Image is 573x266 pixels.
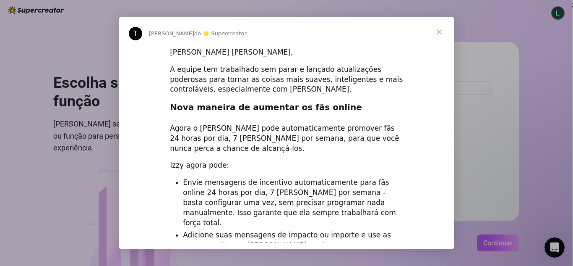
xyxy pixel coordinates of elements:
font: A equipe tem trabalhado sem parar e lançado atualizações poderosas para tornar as coisas mais sua... [170,65,403,94]
font: [PERSON_NAME] [PERSON_NAME], [170,48,293,56]
font: Envie mensagens de incentivo automaticamente para fãs online 24 horas por dia, 7 [PERSON_NAME] po... [183,178,396,227]
font: [PERSON_NAME] [149,30,194,37]
font: T [133,29,138,37]
div: Imagem de perfil de Tanya [129,27,142,40]
font: do 🌟 Supercreator [194,30,247,37]
span: Fechar [424,17,454,47]
font: Agora o [PERSON_NAME] pode automaticamente promover fãs 24 horas por dia, 7 [PERSON_NAME] por sem... [170,124,399,153]
font: Izzy agora pode: [170,161,229,169]
font: Nova maneira de aumentar os fãs online [170,102,362,112]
